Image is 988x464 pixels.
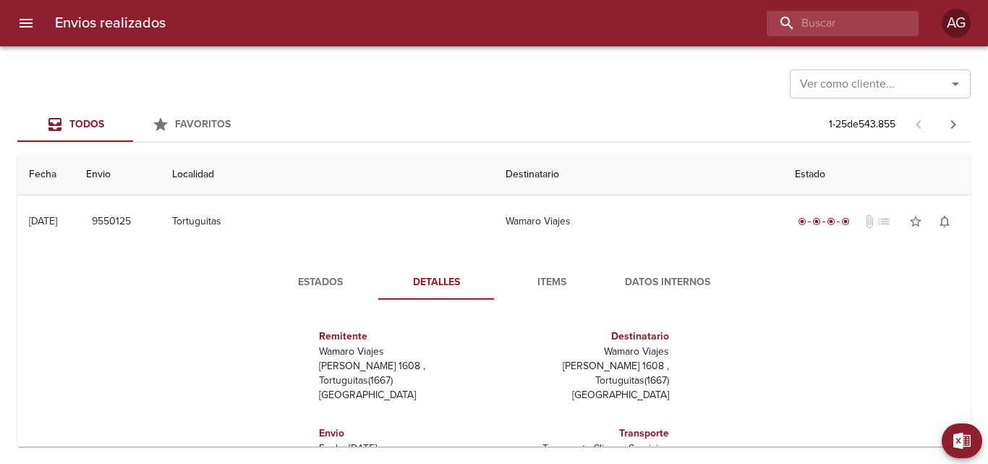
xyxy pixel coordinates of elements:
[387,274,485,292] span: Detalles
[901,117,936,131] span: Pagina anterior
[877,214,891,229] span: No tiene pedido asociado
[503,274,601,292] span: Items
[319,359,488,374] p: [PERSON_NAME] 1608 ,
[829,117,895,132] p: 1 - 25 de 543.855
[319,442,488,456] p: Fecha: [DATE]
[161,195,494,248] td: Tortuguitas
[783,154,971,195] th: Estado
[319,388,488,402] p: [GEOGRAPHIC_DATA]
[494,195,783,248] td: Wamaro Viajes
[500,374,669,388] p: Tortuguitas ( 1667 )
[500,345,669,359] p: Wamaro Viajes
[319,374,488,388] p: Tortuguitas ( 1667 )
[908,214,923,229] span: star_border
[945,74,966,94] button: Abrir
[827,217,835,226] span: radio_button_checked
[500,442,669,456] p: Transporte: Clicpaq Servicios
[500,426,669,442] h6: Transporte
[263,265,725,300] div: Tabs detalle de guia
[92,213,131,231] span: 9550125
[862,214,877,229] span: No tiene documentos adjuntos
[69,118,104,130] span: Todos
[86,208,137,235] button: 9550125
[319,329,488,345] h6: Remitente
[937,214,952,229] span: notifications_none
[798,217,806,226] span: radio_button_checked
[17,107,249,142] div: Tabs Envios
[936,107,971,142] span: Pagina siguiente
[175,118,231,130] span: Favoritos
[29,215,57,227] div: [DATE]
[767,11,894,36] input: buscar
[74,154,161,195] th: Envio
[319,345,488,359] p: Wamaro Viajes
[930,207,959,236] button: Activar notificaciones
[500,388,669,402] p: [GEOGRAPHIC_DATA]
[841,217,850,226] span: radio_button_checked
[319,426,488,442] h6: Envio
[271,274,370,292] span: Estados
[618,274,717,292] span: Datos Internos
[161,154,494,195] th: Localidad
[942,423,982,458] button: Exportar Excel
[17,154,74,195] th: Fecha
[500,329,669,345] h6: Destinatario
[901,207,930,236] button: Agregar a favoritos
[494,154,783,195] th: Destinatario
[812,217,821,226] span: radio_button_checked
[942,9,971,38] div: Abrir información de usuario
[9,6,43,41] button: menu
[55,12,166,35] h6: Envios realizados
[795,214,853,229] div: Entregado
[500,359,669,374] p: [PERSON_NAME] 1608 ,
[942,9,971,38] div: AG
